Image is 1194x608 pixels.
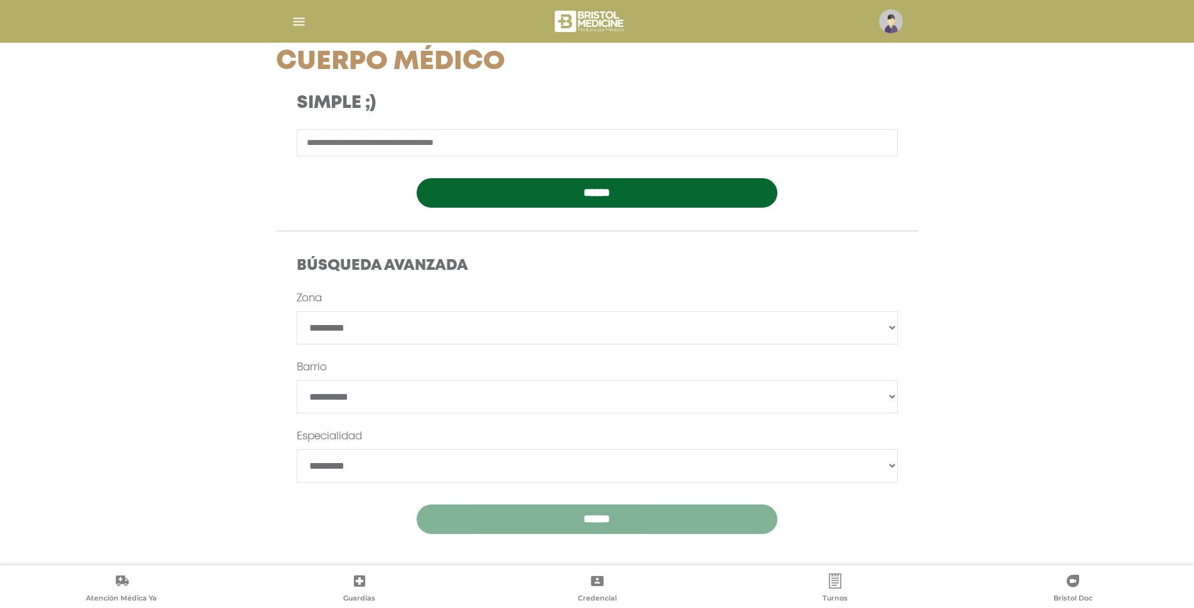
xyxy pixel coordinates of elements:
span: Atención Médica Ya [86,594,157,605]
label: Especialidad [297,429,362,444]
span: Turnos [823,594,848,605]
a: Bristol Doc [954,573,1191,605]
h1: Cuerpo Médico [276,46,698,78]
span: Credencial [578,594,617,605]
img: Cober_menu-lines-white.svg [291,14,307,29]
span: Bristol Doc [1053,594,1092,605]
span: Guardias [343,594,375,605]
a: Atención Médica Ya [3,573,240,605]
h3: Simple ;) [297,93,678,114]
label: Barrio [297,360,327,375]
a: Guardias [240,573,478,605]
img: profile-placeholder.svg [879,9,903,33]
a: Credencial [478,573,716,605]
h4: Búsqueda Avanzada [297,257,898,275]
img: bristol-medicine-blanco.png [553,6,627,36]
a: Turnos [716,573,954,605]
label: Zona [297,291,322,306]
